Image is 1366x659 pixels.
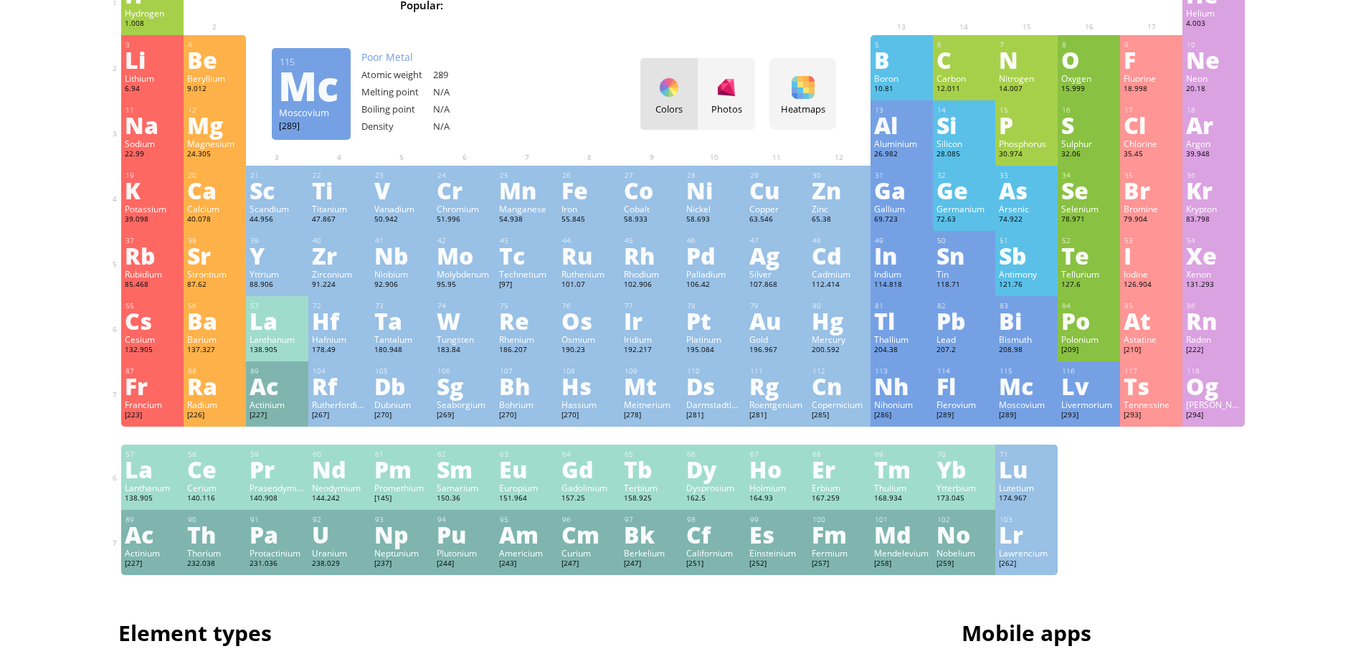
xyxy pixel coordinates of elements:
div: Aluminium [874,138,929,149]
div: Chromium [437,203,492,214]
div: 30.974 [999,149,1054,161]
div: 14.007 [999,84,1054,95]
div: Strontium [187,268,242,280]
div: Be [187,48,242,71]
div: 17 [1124,105,1179,115]
div: 20 [188,171,242,180]
div: 19 [125,171,180,180]
div: Palladium [686,268,741,280]
div: Br [1124,179,1179,202]
div: 48 [812,236,867,245]
div: 91.224 [312,280,367,291]
div: Tellurium [1061,268,1116,280]
div: Sb [999,244,1054,267]
div: 30 [812,171,867,180]
div: 1.008 [125,19,180,30]
div: 12 [188,105,242,115]
div: Ru [561,244,617,267]
div: Co [624,179,679,202]
div: Xenon [1186,268,1241,280]
div: Mercury [812,333,867,345]
div: Nickel [686,203,741,214]
div: 41 [375,236,430,245]
div: Platinum [686,333,741,345]
div: Si [936,113,992,136]
div: Iron [561,203,617,214]
div: Magnesium [187,138,242,149]
div: Selenium [1061,203,1116,214]
div: 3 [125,40,180,49]
div: 114.818 [874,280,929,291]
div: C [936,48,992,71]
div: 28 [687,171,741,180]
div: Nb [374,244,430,267]
div: Rhodium [624,268,679,280]
div: 83.798 [1186,214,1241,226]
div: Ba [187,309,242,332]
div: 18 [1187,105,1241,115]
div: 74 [437,301,492,310]
div: 39 [250,236,305,245]
div: At [1124,309,1179,332]
div: 85.468 [125,280,180,291]
div: 5 [875,40,929,49]
div: Beryllium [187,72,242,84]
div: 10 [1187,40,1241,49]
div: Iodine [1124,268,1179,280]
div: 183.84 [437,345,492,356]
div: Argon [1186,138,1241,149]
div: 137.327 [187,345,242,356]
div: Mo [437,244,492,267]
div: 46 [687,236,741,245]
div: Pd [686,244,741,267]
div: Melting point [361,85,433,98]
div: Ir [624,309,679,332]
div: Re [499,309,554,332]
sub: 2 [766,5,770,14]
div: Pb [936,309,992,332]
div: Osmium [561,333,617,345]
div: 126.904 [1124,280,1179,291]
div: Helium [1186,7,1241,19]
div: 31 [875,171,929,180]
div: 106.42 [686,280,741,291]
div: 24 [437,171,492,180]
div: Lithium [125,72,180,84]
div: Manganese [499,203,554,214]
div: Thallium [874,333,929,345]
div: Cesium [125,333,180,345]
div: 7 [1000,40,1054,49]
div: Rb [125,244,180,267]
div: Ar [1186,113,1241,136]
sub: 4 [688,5,693,14]
div: 40 [313,236,367,245]
div: Chlorine [1124,138,1179,149]
div: Technetium [499,268,554,280]
div: Rh [624,244,679,267]
div: 76 [562,301,617,310]
div: 9 [1124,40,1179,49]
div: 85 [1124,301,1179,310]
div: 87.62 [187,280,242,291]
div: 26 [562,171,617,180]
div: Tl [874,309,929,332]
div: Bi [999,309,1054,332]
div: Density [361,120,433,133]
div: 16 [1062,105,1116,115]
div: Au [749,309,805,332]
div: 47.867 [312,214,367,226]
div: 95.95 [437,280,492,291]
div: Pt [686,309,741,332]
div: 10.81 [874,84,929,95]
div: 63.546 [749,214,805,226]
div: Ni [686,179,741,202]
div: Niobium [374,268,430,280]
div: Moscovium [279,106,343,119]
div: Ta [374,309,430,332]
div: La [250,309,305,332]
div: Tc [499,244,554,267]
div: Antimony [999,268,1054,280]
div: Zr [312,244,367,267]
div: Cu [749,179,805,202]
div: 50 [937,236,992,245]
